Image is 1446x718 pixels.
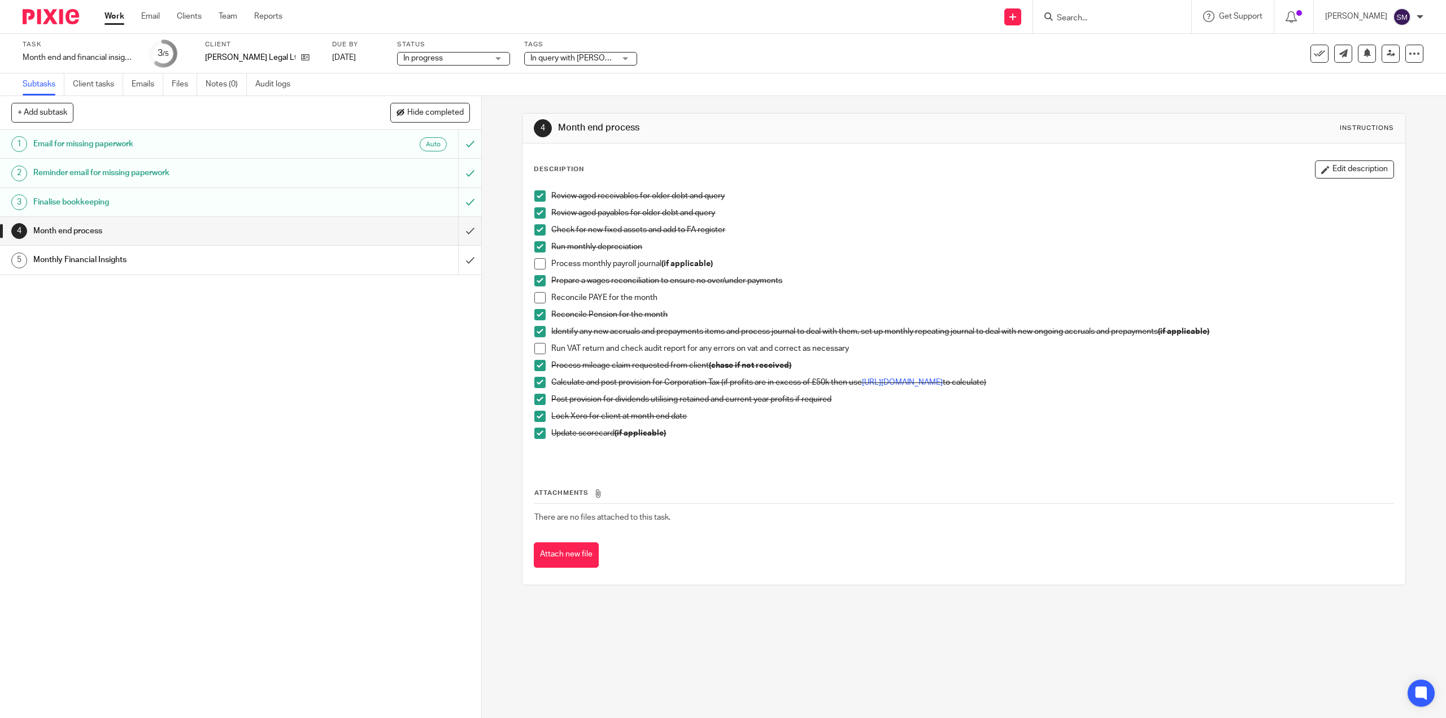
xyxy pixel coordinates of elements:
[534,119,552,137] div: 4
[219,11,237,22] a: Team
[551,309,1393,320] p: Reconcile Pension for the month
[23,52,136,63] div: Month end and financial insights
[132,73,163,95] a: Emails
[158,47,169,60] div: 3
[1315,160,1394,179] button: Edit description
[397,40,510,49] label: Status
[11,103,73,122] button: + Add subtask
[551,275,1393,286] p: Prepare a wages reconciliation to ensure no over/under payments
[23,9,79,24] img: Pixie
[551,207,1393,219] p: Review aged payables for older debt and query
[551,394,1393,405] p: Post provision for dividends utilising retained and current year profits if required
[551,190,1393,202] p: Review aged receivables for older debt and query
[551,428,1393,439] p: Update scorecard
[551,258,1393,269] p: Process monthly payroll journal
[206,73,247,95] a: Notes (0)
[551,343,1393,354] p: Run VAT return and check audit report for any errors on vat and correct as necessary
[23,73,64,95] a: Subtasks
[551,377,1393,388] p: Calculate and post provision for Corporation Tax (if profits are in excess of £50k then use to ca...
[332,40,383,49] label: Due by
[1219,12,1262,20] span: Get Support
[177,11,202,22] a: Clients
[332,54,356,62] span: [DATE]
[11,223,27,239] div: 4
[534,165,584,174] p: Description
[407,108,464,118] span: Hide completed
[1056,14,1157,24] input: Search
[1158,328,1209,336] strong: (if applicable)
[1340,124,1394,133] div: Instructions
[11,136,27,152] div: 1
[551,292,1393,303] p: Reconcile PAYE for the month
[33,251,309,268] h1: Monthly Financial Insights
[551,241,1393,253] p: Run monthly depreciation
[661,260,713,268] strong: (if applicable)
[862,378,943,386] a: [URL][DOMAIN_NAME]
[205,40,318,49] label: Client
[33,136,309,153] h1: Email for missing paperwork
[420,137,447,151] div: Auto
[23,40,136,49] label: Task
[141,11,160,22] a: Email
[534,514,670,521] span: There are no files attached to this task.
[551,224,1393,236] p: Check for new fixed assets and add to FA register
[254,11,282,22] a: Reports
[33,223,309,240] h1: Month end process
[172,73,197,95] a: Files
[11,253,27,268] div: 5
[524,40,637,49] label: Tags
[33,194,309,211] h1: Finalise bookkeeping
[534,542,599,568] button: Attach new file
[255,73,299,95] a: Audit logs
[551,411,1393,422] p: Lock Xero for client at month end date
[551,360,1393,371] p: Process mileage claim requested from client
[551,326,1393,337] p: Identify any new accruals and prepayments items and process journal to deal with them, set up mon...
[163,51,169,57] small: /5
[104,11,124,22] a: Work
[558,122,988,134] h1: Month end process
[530,54,639,62] span: In query with [PERSON_NAME]
[33,164,309,181] h1: Reminder email for missing paperwork
[73,73,123,95] a: Client tasks
[205,52,295,63] p: [PERSON_NAME] Legal Ltd
[11,166,27,181] div: 2
[11,194,27,210] div: 3
[390,103,470,122] button: Hide completed
[709,362,791,369] strong: (chase if not received)
[534,490,589,496] span: Attachments
[1325,11,1387,22] p: [PERSON_NAME]
[615,429,666,437] strong: (if applicable)
[403,54,443,62] span: In progress
[1393,8,1411,26] img: svg%3E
